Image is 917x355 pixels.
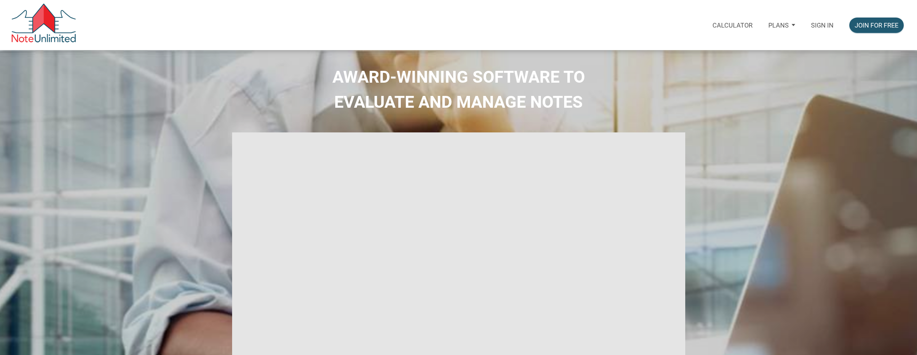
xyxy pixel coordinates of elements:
a: Join for free [841,12,912,38]
button: Plans [760,12,803,38]
h2: AWARD-WINNING SOFTWARE TO EVALUATE AND MANAGE NOTES [5,64,912,115]
p: Sign in [811,21,834,29]
a: Calculator [705,12,760,38]
div: Join for free [855,20,898,30]
p: Plans [768,21,789,29]
a: Sign in [803,12,841,38]
p: Calculator [712,21,753,29]
button: Join for free [849,18,904,33]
